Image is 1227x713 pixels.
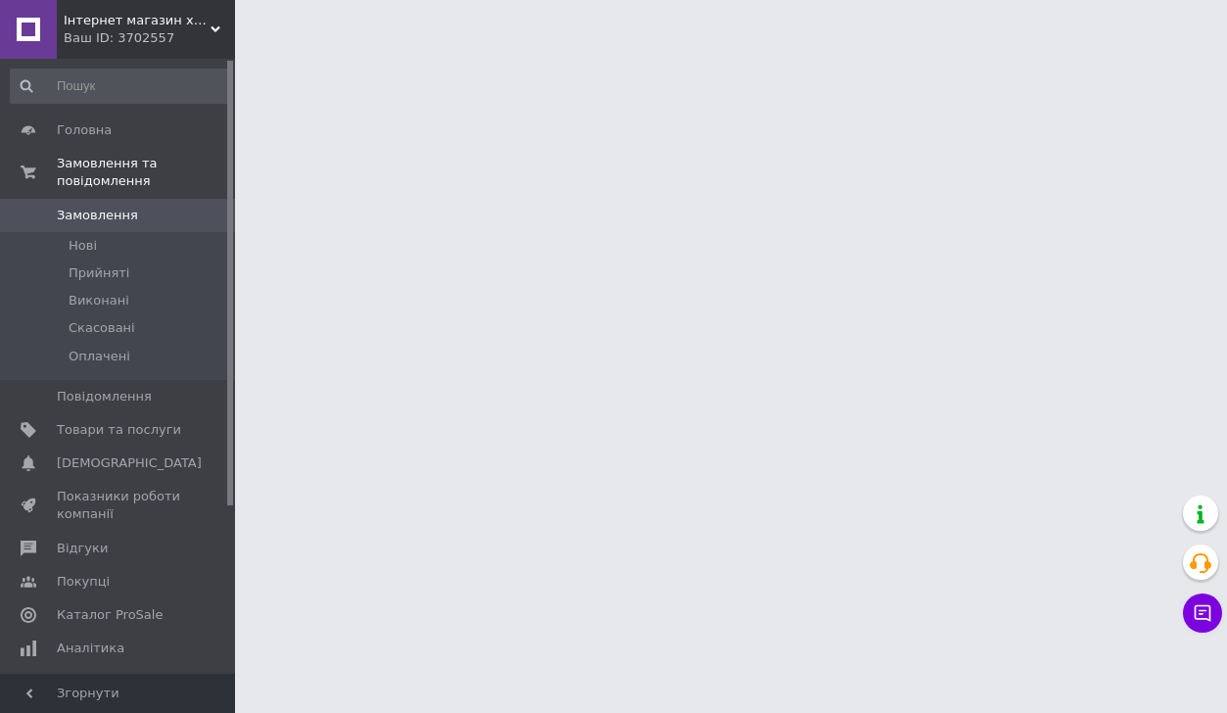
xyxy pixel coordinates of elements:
[57,488,181,523] span: Показники роботи компанії
[69,264,129,282] span: Прийняті
[69,348,130,365] span: Оплачені
[57,454,202,472] span: [DEMOGRAPHIC_DATA]
[57,121,112,139] span: Головна
[1183,594,1222,633] button: Чат з покупцем
[57,573,110,591] span: Покупці
[64,29,235,47] div: Ваш ID: 3702557
[69,319,135,337] span: Скасовані
[69,292,129,309] span: Виконані
[57,155,235,190] span: Замовлення та повідомлення
[57,207,138,224] span: Замовлення
[57,388,152,405] span: Повідомлення
[57,421,181,439] span: Товари та послуги
[10,69,230,104] input: Пошук
[57,640,124,657] span: Аналітика
[64,12,211,29] span: Інтернет магазин харчового обладнання Proffood.com.ua
[57,606,163,624] span: Каталог ProSale
[69,237,97,255] span: Нові
[57,540,108,557] span: Відгуки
